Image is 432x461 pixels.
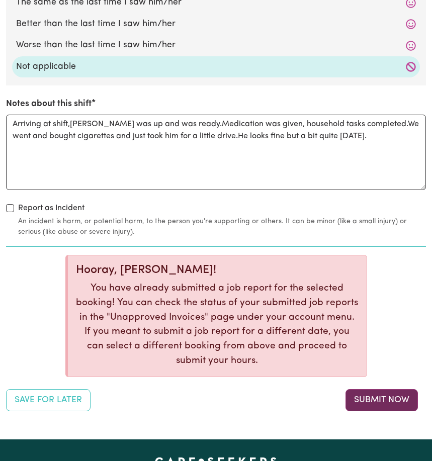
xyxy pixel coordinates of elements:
[16,39,416,52] label: Worse than the last time I saw him/her
[76,263,359,278] div: Hooray, [PERSON_NAME]!
[16,18,416,31] label: Better than the last time I saw him/her
[6,98,92,111] label: Notes about this shift
[18,202,84,214] label: Report as Incident
[6,115,426,190] textarea: Arriving at shift,[PERSON_NAME] was up and was ready.Medication was given, household tasks comple...
[6,389,91,411] button: Save your job report
[76,282,359,368] p: You have already submitted a job report for the selected booking! You can check the status of you...
[18,216,426,237] small: An incident is harm, or potential harm, to the person you're supporting or others. It can be mino...
[16,60,416,73] label: Not applicable
[345,389,418,411] button: Submit your job report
